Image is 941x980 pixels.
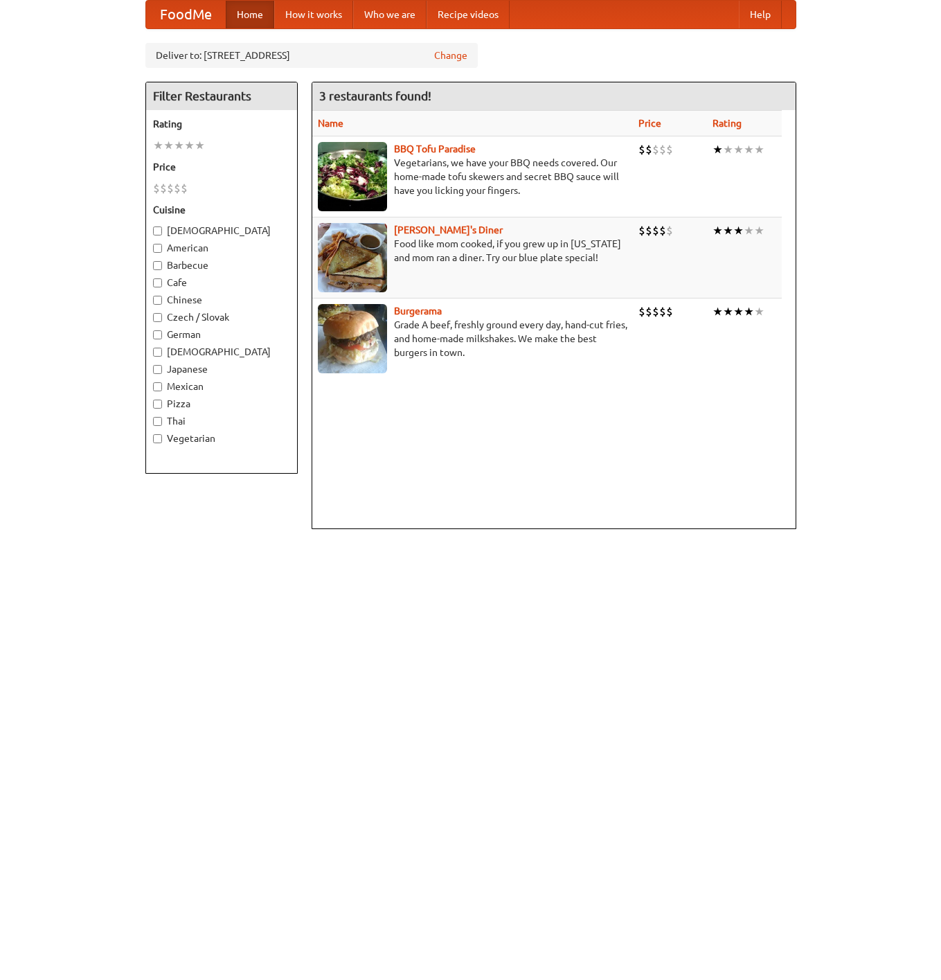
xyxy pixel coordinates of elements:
input: German [153,330,162,339]
a: Name [318,118,343,129]
li: ★ [713,142,723,157]
input: Mexican [153,382,162,391]
a: Who we are [353,1,427,28]
input: American [153,244,162,253]
a: BBQ Tofu Paradise [394,143,476,154]
li: $ [666,223,673,238]
li: ★ [733,223,744,238]
li: $ [659,304,666,319]
label: Chinese [153,293,290,307]
li: $ [645,223,652,238]
li: $ [160,181,167,196]
input: Cafe [153,278,162,287]
li: ★ [733,304,744,319]
li: $ [645,142,652,157]
input: Japanese [153,365,162,374]
li: ★ [723,304,733,319]
label: Barbecue [153,258,290,272]
li: $ [652,223,659,238]
label: American [153,241,290,255]
li: $ [666,142,673,157]
img: sallys.jpg [318,223,387,292]
li: $ [638,304,645,319]
label: Japanese [153,362,290,376]
label: Czech / Slovak [153,310,290,324]
li: ★ [754,304,764,319]
li: ★ [713,223,723,238]
input: Barbecue [153,261,162,270]
p: Food like mom cooked, if you grew up in [US_STATE] and mom ran a diner. Try our blue plate special! [318,237,627,265]
label: Pizza [153,397,290,411]
a: Price [638,118,661,129]
label: [DEMOGRAPHIC_DATA] [153,345,290,359]
a: Rating [713,118,742,129]
a: FoodMe [146,1,226,28]
img: burgerama.jpg [318,304,387,373]
label: [DEMOGRAPHIC_DATA] [153,224,290,238]
a: [PERSON_NAME]'s Diner [394,224,503,235]
a: Home [226,1,274,28]
p: Grade A beef, freshly ground every day, hand-cut fries, and home-made milkshakes. We make the bes... [318,318,627,359]
input: Czech / Slovak [153,313,162,322]
li: $ [659,223,666,238]
li: ★ [163,138,174,153]
ng-pluralize: 3 restaurants found! [319,89,431,103]
label: Cafe [153,276,290,289]
a: Change [434,48,467,62]
a: How it works [274,1,353,28]
li: ★ [153,138,163,153]
a: Help [739,1,782,28]
h5: Rating [153,117,290,131]
li: ★ [733,142,744,157]
li: $ [666,304,673,319]
input: Chinese [153,296,162,305]
li: $ [652,142,659,157]
li: $ [153,181,160,196]
label: German [153,328,290,341]
li: ★ [744,142,754,157]
h5: Cuisine [153,203,290,217]
li: $ [652,304,659,319]
h5: Price [153,160,290,174]
img: tofuparadise.jpg [318,142,387,211]
div: Deliver to: [STREET_ADDRESS] [145,43,478,68]
label: Vegetarian [153,431,290,445]
li: ★ [754,142,764,157]
input: Vegetarian [153,434,162,443]
li: $ [181,181,188,196]
p: Vegetarians, we have your BBQ needs covered. Our home-made tofu skewers and secret BBQ sauce will... [318,156,627,197]
h4: Filter Restaurants [146,82,297,110]
li: $ [659,142,666,157]
label: Mexican [153,380,290,393]
li: ★ [744,304,754,319]
li: ★ [713,304,723,319]
li: ★ [174,138,184,153]
label: Thai [153,414,290,428]
li: $ [167,181,174,196]
li: $ [638,142,645,157]
input: [DEMOGRAPHIC_DATA] [153,348,162,357]
input: Pizza [153,400,162,409]
li: $ [638,223,645,238]
input: Thai [153,417,162,426]
li: ★ [723,142,733,157]
li: $ [645,304,652,319]
li: ★ [195,138,205,153]
li: ★ [754,223,764,238]
li: ★ [184,138,195,153]
li: ★ [744,223,754,238]
input: [DEMOGRAPHIC_DATA] [153,226,162,235]
li: $ [174,181,181,196]
a: Burgerama [394,305,442,317]
li: ★ [723,223,733,238]
a: Recipe videos [427,1,510,28]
